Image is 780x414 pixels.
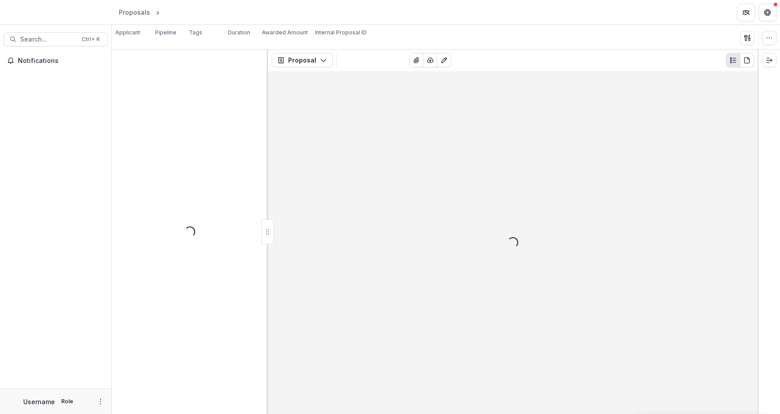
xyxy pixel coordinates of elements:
span: Notifications [18,57,104,65]
button: Proposal [272,53,333,67]
p: Awarded Amount [262,29,308,37]
button: Edit as form [437,53,451,67]
button: Plaintext view [726,53,740,67]
span: Search... [20,36,76,43]
button: View Attached Files [409,53,424,67]
button: Expand right [762,53,776,67]
p: Tags [189,29,202,37]
div: Ctrl + K [80,34,102,44]
p: Internal Proposal ID [315,29,367,37]
button: PDF view [740,53,754,67]
button: More [95,396,106,407]
button: Partners [737,4,755,21]
button: Get Help [759,4,776,21]
p: Username [23,397,55,406]
a: Proposals [115,6,154,19]
p: Pipeline [155,29,176,37]
p: Role [59,397,76,406]
nav: breadcrumb [115,6,200,19]
p: Duration [228,29,250,37]
p: Applicant [115,29,140,37]
div: Proposals [119,8,150,17]
button: Search... [4,32,108,46]
button: Notifications [4,54,108,68]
